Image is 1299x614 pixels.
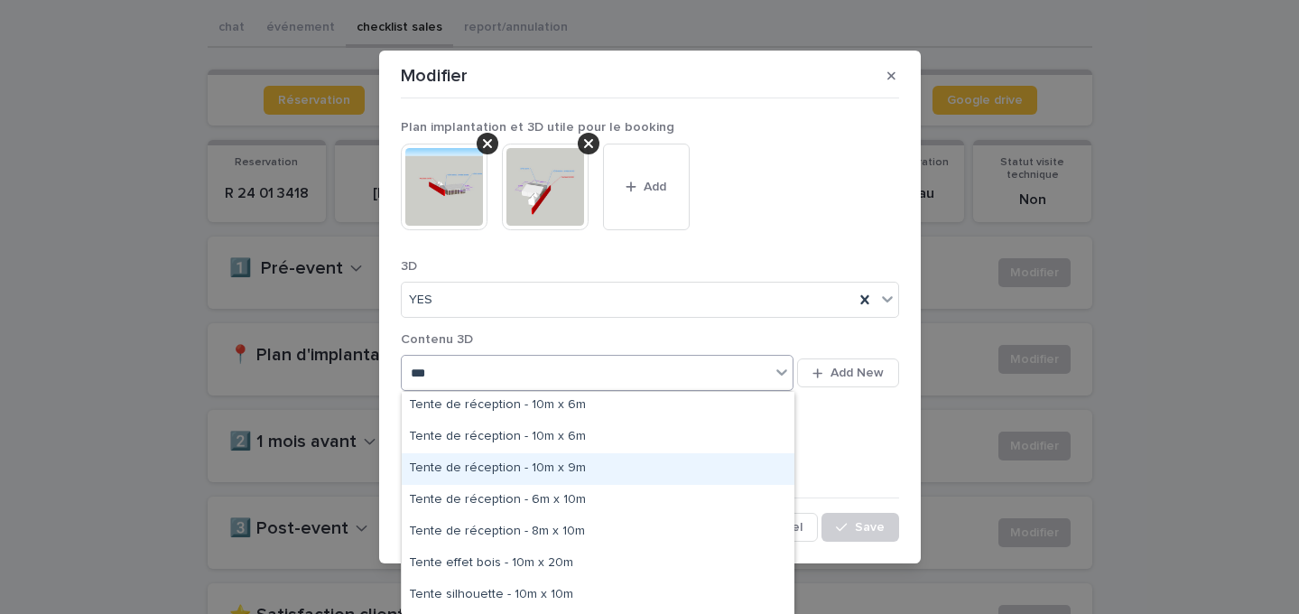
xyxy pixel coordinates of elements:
[401,333,473,346] span: Contenu 3D
[401,65,468,87] p: Modifier
[402,516,794,548] div: Tente de réception - 8m x 10m
[603,144,690,230] button: Add
[402,453,794,485] div: Tente de réception - 10m x 9m
[855,521,885,534] span: Save
[797,358,898,387] button: Add New
[401,121,674,134] span: Plan implantation et 3D utile pour le booking
[402,422,794,453] div: Tente de réception - 10m x 6m
[402,485,794,516] div: Tente de réception - 6m x 10m
[409,291,432,310] span: YES
[402,580,794,611] div: Tente silhouette - 10m x 10m
[830,367,884,379] span: Add New
[402,548,794,580] div: Tente effet bois - 10m x 20m
[644,181,666,193] span: Add
[402,390,794,422] div: Tente de réception - 10m x 6m
[401,260,417,273] span: 3D
[821,513,898,542] button: Save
